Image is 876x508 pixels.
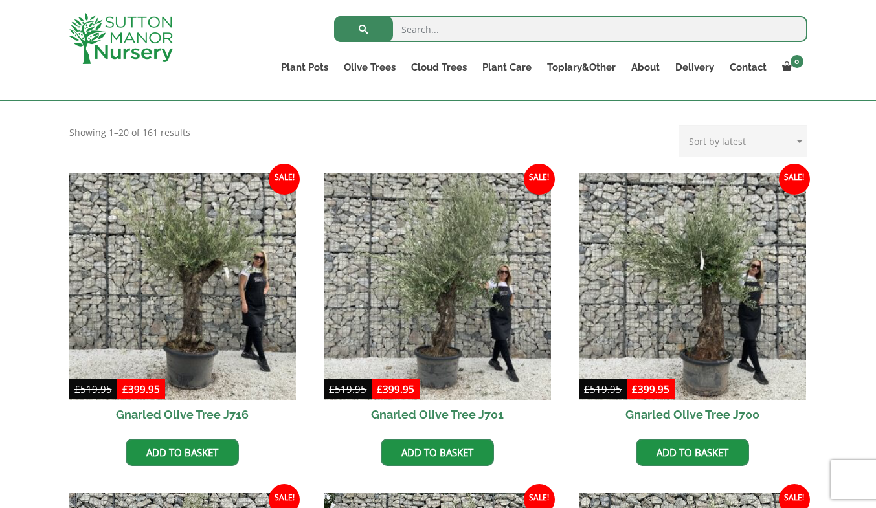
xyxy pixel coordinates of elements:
bdi: 519.95 [74,382,112,395]
a: Add to basket: “Gnarled Olive Tree J700” [636,439,749,466]
span: £ [377,382,383,395]
a: Topiary&Other [539,58,623,76]
bdi: 399.95 [122,382,160,395]
span: £ [74,382,80,395]
bdi: 519.95 [584,382,622,395]
a: Add to basket: “Gnarled Olive Tree J716” [126,439,239,466]
a: Plant Care [475,58,539,76]
span: £ [632,382,638,395]
bdi: 399.95 [632,382,669,395]
a: Delivery [668,58,722,76]
span: Sale! [269,164,300,195]
bdi: 399.95 [377,382,414,395]
a: Sale! Gnarled Olive Tree J716 [69,173,297,429]
a: Olive Trees [336,58,403,76]
a: Add to basket: “Gnarled Olive Tree J701” [381,439,494,466]
a: Contact [722,58,774,76]
p: Showing 1–20 of 161 results [69,125,190,140]
a: Cloud Trees [403,58,475,76]
span: Sale! [524,164,555,195]
a: Sale! Gnarled Olive Tree J701 [324,173,551,429]
bdi: 519.95 [329,382,366,395]
img: Gnarled Olive Tree J700 [579,173,806,400]
span: Sale! [779,164,810,195]
span: £ [122,382,128,395]
a: Plant Pots [273,58,336,76]
a: 0 [774,58,807,76]
input: Search... [334,16,807,42]
img: Gnarled Olive Tree J701 [324,173,551,400]
a: Sale! Gnarled Olive Tree J700 [579,173,806,429]
h2: Gnarled Olive Tree J701 [324,400,551,429]
h2: Gnarled Olive Tree J716 [69,400,297,429]
img: Gnarled Olive Tree J716 [69,173,297,400]
img: logo [69,13,173,64]
h2: Gnarled Olive Tree J700 [579,400,806,429]
a: About [623,58,668,76]
span: 0 [791,55,803,68]
select: Shop order [679,125,807,157]
span: £ [584,382,590,395]
span: £ [329,382,335,395]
